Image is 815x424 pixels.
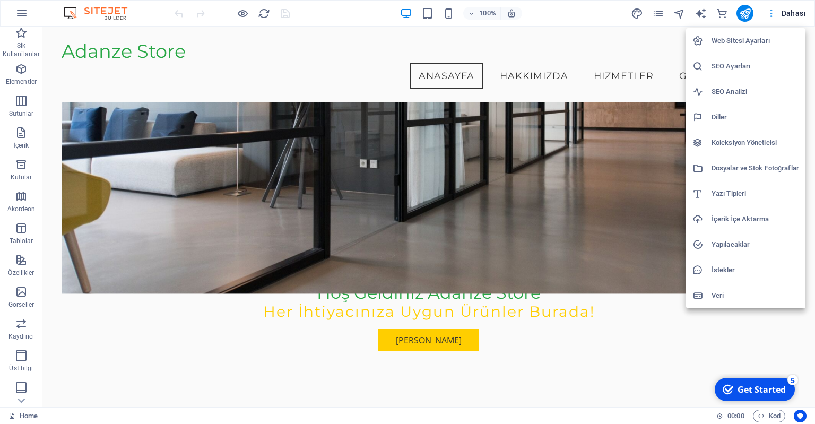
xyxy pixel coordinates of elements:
[712,60,799,73] h6: SEO Ayarları
[6,4,86,28] div: Get Started 5 items remaining, 0% complete
[712,238,799,251] h6: Yapılacaklar
[712,162,799,175] h6: Dosyalar ve Stok Fotoğraflar
[712,34,799,47] h6: Web Sitesi Ayarları
[712,289,799,302] h6: Veri
[29,10,77,22] div: Get Started
[712,264,799,276] h6: İstekler
[712,111,799,124] h6: Diller
[712,85,799,98] h6: SEO Analizi
[712,187,799,200] h6: Yazı Tipleri
[712,213,799,226] h6: İçerik İçe Aktarma
[712,136,799,149] h6: Koleksiyon Yöneticisi
[79,1,89,12] div: 5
